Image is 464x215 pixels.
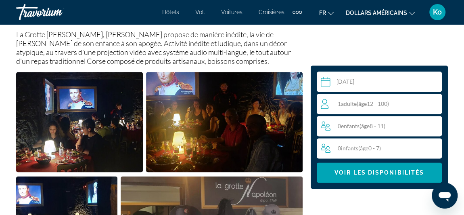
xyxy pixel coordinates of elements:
[162,9,179,15] a: Hôtels
[358,145,381,152] span: ( 0 - 7)
[360,145,368,152] span: âge
[357,100,389,107] span: ( 12 - 100)
[195,9,205,15] a: Vol.
[221,9,242,15] a: Voitures
[427,4,448,21] button: Menu utilisateur
[341,145,358,152] span: Infants
[432,183,458,209] iframe: Bouton de lancement de la fenêtre de messagerie
[341,122,359,129] span: Enfants
[319,10,326,16] font: fr
[16,30,303,65] p: La Grotte [PERSON_NAME], [PERSON_NAME] propose de manière inédite, la vie de [PERSON_NAME] de son...
[346,10,407,16] font: dollars américains
[433,8,442,16] font: Ko
[341,100,357,107] span: Adulte
[146,72,303,173] button: Open full-screen image slider
[317,162,442,183] button: Voir les disponibilités
[346,7,415,19] button: Changer de devise
[259,9,284,15] a: Croisières
[16,2,97,23] a: Travorium
[319,7,334,19] button: Changer de langue
[359,122,385,129] span: ( 8 - 11)
[317,94,442,158] button: Travelers: 1 adult, 0 children
[293,6,302,19] button: Éléments de navigation supplémentaires
[338,145,381,152] span: 0
[358,100,367,107] span: âge
[361,122,370,129] span: âge
[338,122,385,129] span: 0
[16,72,143,173] button: Open full-screen image slider
[338,100,389,107] span: 1
[334,169,424,176] span: Voir les disponibilités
